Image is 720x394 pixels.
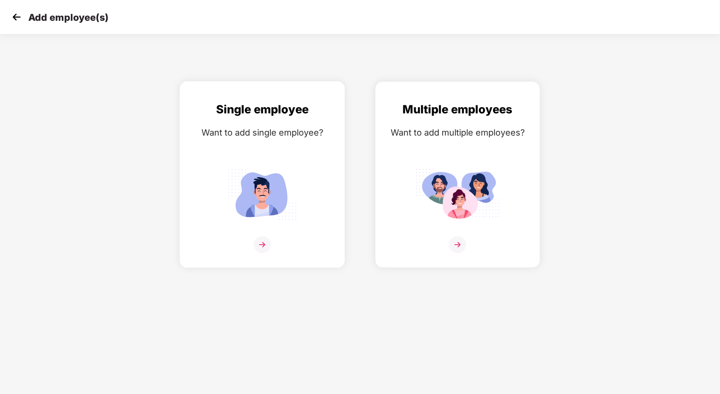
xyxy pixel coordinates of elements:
p: Add employee(s) [28,12,109,23]
img: svg+xml;base64,PHN2ZyB4bWxucz0iaHR0cDovL3d3dy53My5vcmcvMjAwMC9zdmciIGlkPSJTaW5nbGVfZW1wbG95ZWUiIH... [220,165,305,224]
img: svg+xml;base64,PHN2ZyB4bWxucz0iaHR0cDovL3d3dy53My5vcmcvMjAwMC9zdmciIHdpZHRoPSIzNiIgaGVpZ2h0PSIzNi... [449,236,466,253]
div: Multiple employees [385,101,530,119]
div: Want to add single employee? [190,126,335,139]
img: svg+xml;base64,PHN2ZyB4bWxucz0iaHR0cDovL3d3dy53My5vcmcvMjAwMC9zdmciIHdpZHRoPSIzMCIgaGVpZ2h0PSIzMC... [9,10,24,24]
div: Want to add multiple employees? [385,126,530,139]
img: svg+xml;base64,PHN2ZyB4bWxucz0iaHR0cDovL3d3dy53My5vcmcvMjAwMC9zdmciIGlkPSJNdWx0aXBsZV9lbXBsb3llZS... [415,165,500,224]
img: svg+xml;base64,PHN2ZyB4bWxucz0iaHR0cDovL3d3dy53My5vcmcvMjAwMC9zdmciIHdpZHRoPSIzNiIgaGVpZ2h0PSIzNi... [254,236,271,253]
div: Single employee [190,101,335,119]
